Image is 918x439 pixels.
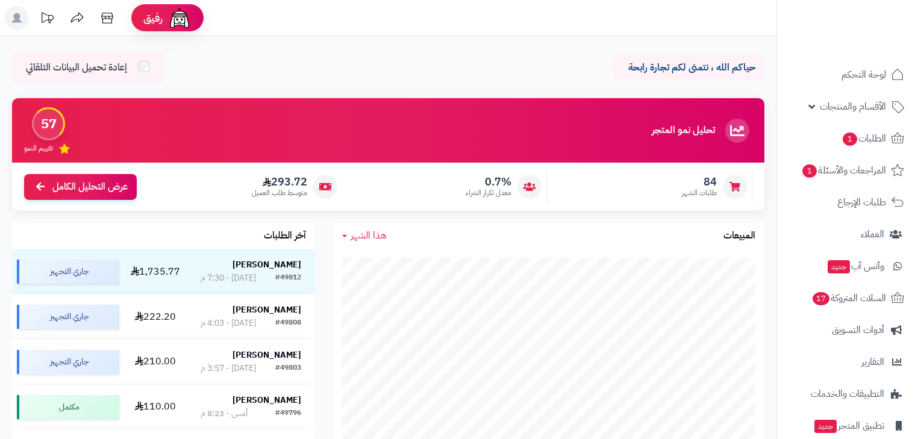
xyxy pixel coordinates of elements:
span: جديد [814,420,837,433]
h3: آخر الطلبات [264,231,306,241]
div: #49803 [275,363,301,375]
div: جاري التجهيز [17,305,119,329]
strong: [PERSON_NAME] [233,349,301,361]
span: 84 [682,175,717,188]
span: الطلبات [841,130,886,147]
span: أدوات التسويق [832,322,884,338]
span: وآتس آب [826,258,884,275]
div: جاري التجهيز [17,260,119,284]
span: تطبيق المتجر [813,417,884,434]
div: [DATE] - 3:57 م [201,363,256,375]
img: ai-face.png [167,6,192,30]
span: هذا الشهر [351,228,387,243]
span: التقارير [861,353,884,370]
span: 1 [843,132,857,146]
strong: [PERSON_NAME] [233,394,301,406]
span: 293.72 [252,175,307,188]
a: عرض التحليل الكامل [24,174,137,200]
a: التطبيقات والخدمات [784,379,911,408]
span: العملاء [861,226,884,243]
a: التقارير [784,347,911,376]
span: 0.7% [466,175,511,188]
span: عرض التحليل الكامل [52,180,128,194]
a: تحديثات المنصة [32,6,62,33]
span: طلبات الإرجاع [837,194,886,211]
div: جاري التجهيز [17,350,119,374]
a: الطلبات1 [784,124,911,153]
h3: تحليل نمو المتجر [652,125,715,136]
a: وآتس آبجديد [784,252,911,281]
h3: المبيعات [723,231,755,241]
span: 1 [802,164,817,178]
strong: [PERSON_NAME] [233,258,301,271]
a: طلبات الإرجاع [784,188,911,217]
span: جديد [828,260,850,273]
span: 17 [813,292,829,305]
td: 110.00 [124,385,187,429]
a: العملاء [784,220,911,249]
td: 210.00 [124,340,187,384]
span: رفيق [143,11,163,25]
span: متوسط طلب العميل [252,188,307,198]
span: إعادة تحميل البيانات التلقائي [26,61,127,75]
span: المراجعات والأسئلة [801,162,886,179]
span: لوحة التحكم [841,66,886,83]
div: [DATE] - 4:03 م [201,317,256,329]
strong: [PERSON_NAME] [233,304,301,316]
div: #49796 [275,408,301,420]
a: هذا الشهر [342,229,387,243]
span: السلات المتروكة [811,290,886,307]
td: 1,735.77 [124,249,187,294]
span: طلبات الشهر [682,188,717,198]
div: #49812 [275,272,301,284]
span: تقييم النمو [24,143,53,154]
div: #49808 [275,317,301,329]
div: مكتمل [17,395,119,419]
a: المراجعات والأسئلة1 [784,156,911,185]
span: معدل تكرار الشراء [466,188,511,198]
div: أمس - 8:23 م [201,408,248,420]
span: الأقسام والمنتجات [820,98,886,115]
a: السلات المتروكة17 [784,284,911,313]
div: [DATE] - 7:30 م [201,272,256,284]
td: 222.20 [124,294,187,339]
a: لوحة التحكم [784,60,911,89]
span: التطبيقات والخدمات [811,385,884,402]
p: حياكم الله ، نتمنى لكم تجارة رابحة [623,61,755,75]
a: أدوات التسويق [784,316,911,344]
